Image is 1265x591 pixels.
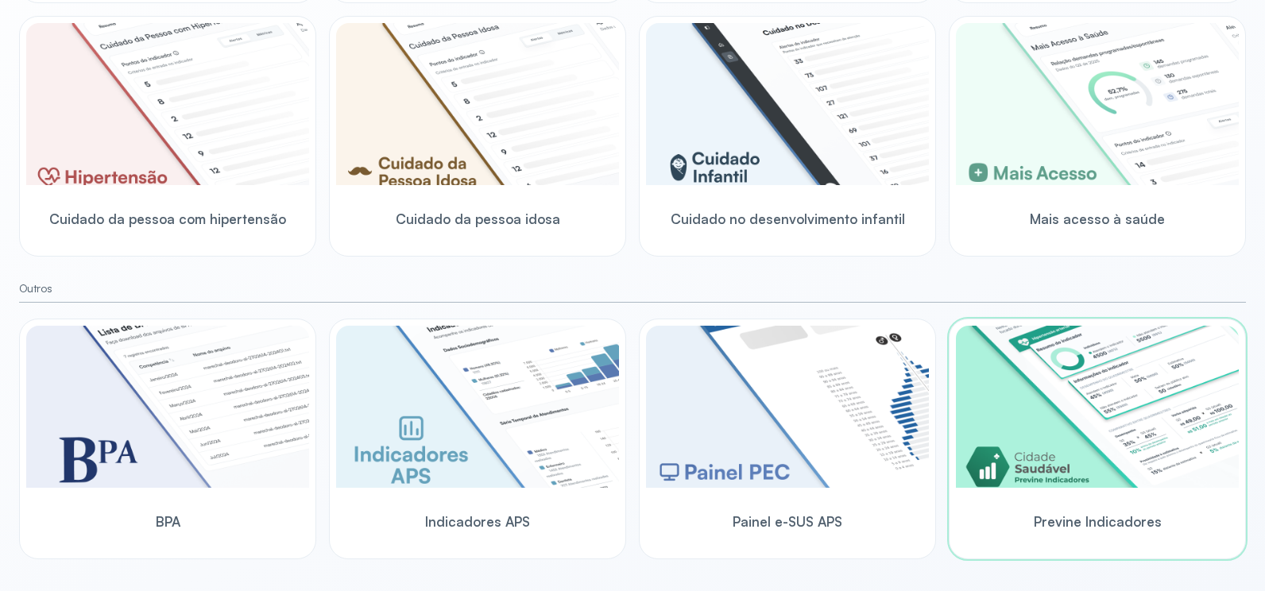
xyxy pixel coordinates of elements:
span: Previne Indicadores [1034,513,1162,530]
img: hypertension.png [26,23,309,185]
span: BPA [156,513,180,530]
small: Outros [19,282,1246,295]
span: Cuidado no desenvolvimento infantil [671,211,905,227]
span: Painel e-SUS APS [733,513,842,530]
img: elderly.png [336,23,619,185]
img: child-development.png [646,23,929,185]
span: Mais acesso à saúde [1030,211,1165,227]
span: Cuidado da pessoa idosa [396,211,560,227]
img: healthcare-greater-access.png [956,23,1239,185]
span: Indicadores APS [425,513,530,530]
img: bpa.png [26,326,309,488]
img: pec-panel.png [646,326,929,488]
img: aps-indicators.png [336,326,619,488]
img: previne-brasil.png [956,326,1239,488]
span: Cuidado da pessoa com hipertensão [49,211,286,227]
